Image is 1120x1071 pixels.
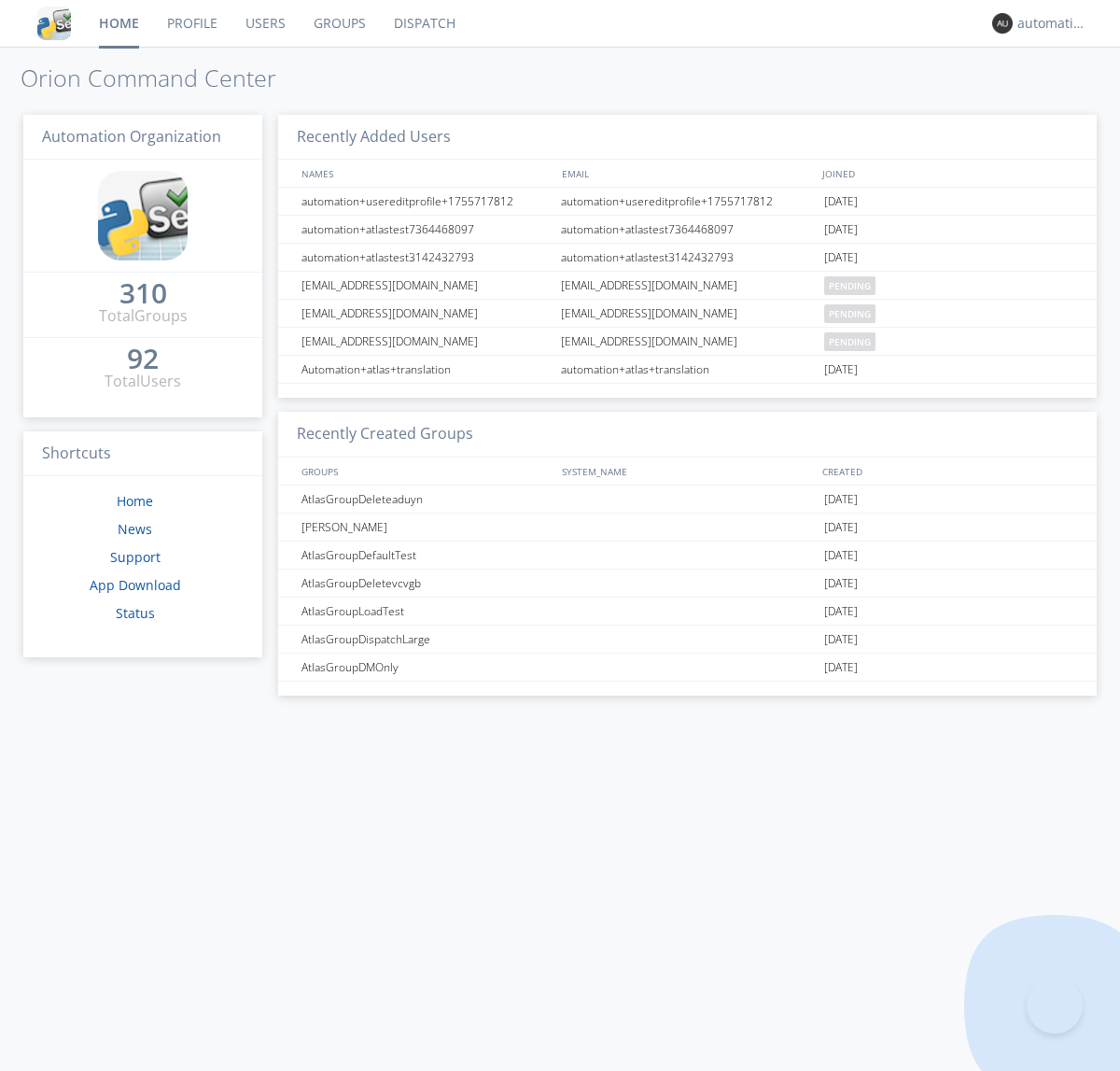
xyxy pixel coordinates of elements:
a: Status [116,604,155,622]
a: [PERSON_NAME][DATE] [278,514,1097,542]
div: automation+atlastest7364468097 [556,216,819,243]
div: [PERSON_NAME] [297,514,555,541]
span: Automation Organization [42,126,221,147]
a: automation+atlastest3142432793automation+atlastest3142432793[DATE] [278,244,1097,272]
div: Total Users [105,371,181,392]
div: Automation+atlas+translation [297,356,555,383]
div: Total Groups [99,305,188,327]
div: 310 [119,284,167,303]
a: Home [117,492,153,510]
h3: Recently Created Groups [278,412,1097,458]
span: [DATE] [824,356,858,384]
div: AtlasGroupDefaultTest [297,542,555,569]
a: 92 [127,349,159,371]
div: [EMAIL_ADDRESS][DOMAIN_NAME] [297,328,555,355]
div: JOINED [818,160,1079,187]
span: [DATE] [824,598,858,626]
a: [EMAIL_ADDRESS][DOMAIN_NAME][EMAIL_ADDRESS][DOMAIN_NAME]pending [278,272,1097,300]
div: NAMES [297,160,553,187]
a: [EMAIL_ADDRESS][DOMAIN_NAME][EMAIL_ADDRESS][DOMAIN_NAME]pending [278,300,1097,328]
div: CREATED [818,458,1079,485]
a: Support [110,548,161,566]
div: [EMAIL_ADDRESS][DOMAIN_NAME] [556,272,819,299]
div: AtlasGroupDMOnly [297,654,555,681]
div: 92 [127,349,159,368]
div: [EMAIL_ADDRESS][DOMAIN_NAME] [556,328,819,355]
div: AtlasGroupLoadTest [297,598,555,625]
span: [DATE] [824,216,858,244]
a: News [118,520,152,538]
h3: Recently Added Users [278,115,1097,161]
span: [DATE] [824,542,858,570]
div: AtlasGroupDispatchLarge [297,626,555,653]
span: [DATE] [824,188,858,216]
div: AtlasGroupDeleteaduyn [297,486,555,513]
a: App Download [90,576,181,594]
a: AtlasGroupDeletevcvgb[DATE] [278,570,1097,598]
span: [DATE] [824,486,858,514]
span: [DATE] [824,514,858,542]
div: GROUPS [297,458,553,485]
span: [DATE] [824,626,858,654]
img: 373638.png [992,13,1013,34]
a: Automation+atlas+translationautomation+atlas+translation[DATE] [278,356,1097,384]
div: automation+atlastest3142432793 [556,244,819,271]
div: [EMAIL_ADDRESS][DOMAIN_NAME] [556,300,819,327]
img: cddb5a64eb264b2086981ab96f4c1ba7 [98,171,188,261]
div: automation+atlas+translation [556,356,819,383]
a: automation+usereditprofile+1755717812automation+usereditprofile+1755717812[DATE] [278,188,1097,216]
a: [EMAIL_ADDRESS][DOMAIN_NAME][EMAIL_ADDRESS][DOMAIN_NAME]pending [278,328,1097,356]
div: [EMAIL_ADDRESS][DOMAIN_NAME] [297,272,555,299]
a: AtlasGroupDeleteaduyn[DATE] [278,486,1097,514]
span: pending [824,332,875,351]
div: EMAIL [557,160,818,187]
div: automation+atlastest7364468097 [297,216,555,243]
img: cddb5a64eb264b2086981ab96f4c1ba7 [37,7,71,40]
a: AtlasGroupDefaultTest[DATE] [278,542,1097,570]
div: automation+usereditprofile+1755717812 [556,188,819,215]
div: SYSTEM_NAME [557,458,818,485]
span: [DATE] [824,570,858,598]
h3: Shortcuts [23,431,262,477]
div: automation+atlas0009 [1017,14,1087,33]
div: automation+atlastest3142432793 [297,244,555,271]
span: [DATE] [824,244,858,272]
div: AtlasGroupDeletevcvgb [297,570,555,597]
a: AtlasGroupLoadTest[DATE] [278,598,1097,626]
a: automation+atlastest7364468097automation+atlastest7364468097[DATE] [278,216,1097,244]
span: pending [824,276,875,295]
div: automation+usereditprofile+1755717812 [297,188,555,215]
a: AtlasGroupDMOnly[DATE] [278,654,1097,682]
div: [EMAIL_ADDRESS][DOMAIN_NAME] [297,300,555,327]
a: AtlasGroupDispatchLarge[DATE] [278,626,1097,654]
iframe: Toggle Customer Support [1027,978,1083,1034]
span: pending [824,304,875,323]
span: [DATE] [824,654,858,682]
a: 310 [119,284,167,305]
